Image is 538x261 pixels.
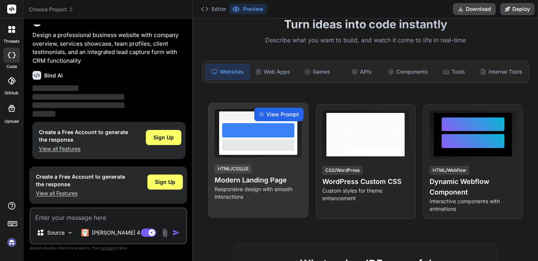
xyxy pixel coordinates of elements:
p: [PERSON_NAME] 4 S.. [92,229,148,236]
p: Interactive components with animations [430,198,516,213]
div: Internal Tools [477,64,526,80]
p: Design a professional business website with company overview, services showcase, team profiles, c... [32,31,186,65]
div: CSS/WordPress [322,166,363,175]
button: Download [453,3,496,15]
span: Choose Project [29,6,74,13]
span: Sign Up [153,134,174,141]
button: Editor [198,4,229,14]
div: Web Apps [251,64,294,80]
div: HTML/Webflow [430,166,469,175]
h1: Turn ideas into code instantly [198,17,533,31]
button: Deploy [500,3,535,15]
p: Always double-check its answers. Your in Bind [29,244,187,252]
img: signin [5,236,18,249]
div: HTML/CSS/JS [215,164,252,173]
button: Preview [229,4,266,14]
span: ‌ [32,85,79,91]
h4: Dynamic Webflow Component [430,176,516,198]
p: Source [47,229,65,236]
span: ‌ [32,94,124,100]
h6: Bind AI [44,72,63,79]
span: privacy [101,246,115,250]
div: Tools [433,64,476,80]
h4: Modern Landing Page [215,175,301,185]
div: Websites [206,64,249,80]
p: Responsive design with smooth interactions [215,185,301,201]
img: icon [172,229,180,236]
span: ‌ [32,102,124,108]
div: Components [385,64,431,80]
span: ‌ [32,111,56,117]
label: GitHub [5,90,19,96]
img: Pick Models [67,230,73,236]
span: Sign Up [155,178,175,186]
label: code [6,63,17,70]
label: Upload [5,118,19,125]
img: attachment [161,229,169,237]
div: Games [296,64,339,80]
label: threads [3,38,20,45]
span: View Prompt [266,111,299,118]
p: View all Features [39,145,128,153]
h4: WordPress Custom CSS [322,176,409,187]
p: View all Features [36,190,125,197]
p: Describe what you want to build, and watch it come to life in real-time [198,36,533,45]
p: Custom styles for theme enhancement [322,187,409,202]
div: APIs [340,64,383,80]
img: Claude 4 Sonnet [81,229,89,236]
h1: Create a Free Account to generate the response [39,128,128,144]
h1: Create a Free Account to generate the response [36,173,125,188]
